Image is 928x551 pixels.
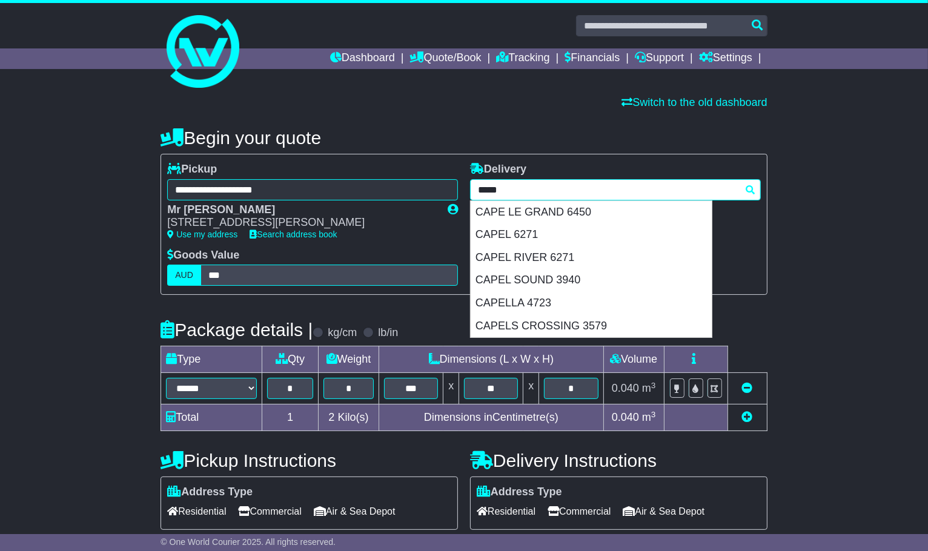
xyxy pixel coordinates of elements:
[167,216,436,229] div: [STREET_ADDRESS][PERSON_NAME]
[262,404,318,431] td: 1
[161,404,262,431] td: Total
[328,326,357,340] label: kg/cm
[642,411,656,423] span: m
[565,48,620,69] a: Financials
[379,346,603,373] td: Dimensions (L x W x H)
[651,381,656,390] sup: 3
[496,48,549,69] a: Tracking
[167,229,237,239] a: Use my address
[471,201,712,224] div: CAPE LE GRAND 6450
[167,163,217,176] label: Pickup
[318,346,379,373] td: Weight
[471,269,712,292] div: CAPEL SOUND 3940
[699,48,752,69] a: Settings
[523,373,539,404] td: x
[471,292,712,315] div: CAPELLA 4723
[379,404,603,431] td: Dimensions in Centimetre(s)
[471,223,712,246] div: CAPEL 6271
[167,486,253,499] label: Address Type
[318,404,379,431] td: Kilo(s)
[471,246,712,269] div: CAPEL RIVER 6271
[471,315,712,338] div: CAPELS CROSSING 3579
[167,265,201,286] label: AUD
[603,346,664,373] td: Volume
[635,48,684,69] a: Support
[470,450,767,470] h4: Delivery Instructions
[642,382,656,394] span: m
[622,96,767,108] a: Switch to the old dashboard
[161,537,336,547] span: © One World Courier 2025. All rights reserved.
[742,411,753,423] a: Add new item
[612,411,639,423] span: 0.040
[161,320,313,340] h4: Package details |
[410,48,482,69] a: Quote/Book
[262,346,318,373] td: Qty
[477,502,535,521] span: Residential
[612,382,639,394] span: 0.040
[742,382,753,394] a: Remove this item
[330,48,395,69] a: Dashboard
[238,502,301,521] span: Commercial
[651,410,656,419] sup: 3
[443,373,459,404] td: x
[167,502,226,521] span: Residential
[623,502,704,521] span: Air & Sea Depot
[250,229,337,239] a: Search address book
[167,203,436,217] div: Mr [PERSON_NAME]
[167,249,239,262] label: Goods Value
[314,502,396,521] span: Air & Sea Depot
[378,326,398,340] label: lb/in
[161,450,458,470] h4: Pickup Instructions
[328,411,334,423] span: 2
[548,502,611,521] span: Commercial
[161,346,262,373] td: Type
[477,486,562,499] label: Address Type
[161,128,767,148] h4: Begin your quote
[470,163,526,176] label: Delivery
